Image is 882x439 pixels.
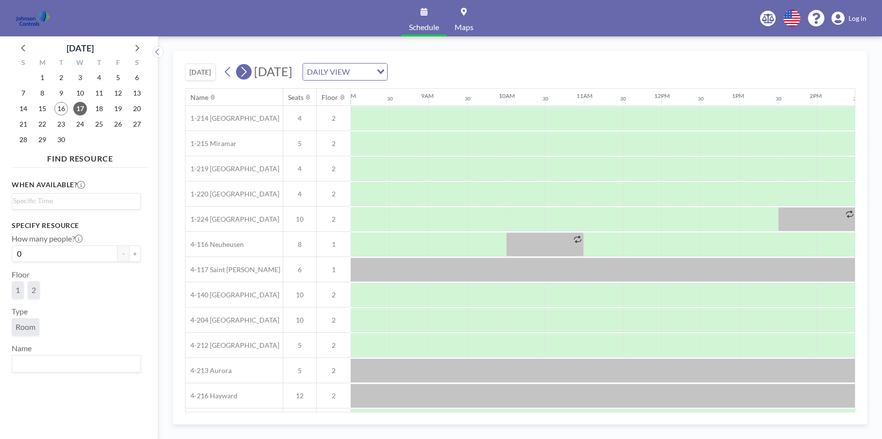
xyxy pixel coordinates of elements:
span: 4-213 Aurora [186,366,232,375]
div: [DATE] [67,41,94,55]
span: Saturday, September 6, 2025 [130,71,144,84]
span: Thursday, September 4, 2025 [92,71,106,84]
span: 2 [32,285,36,295]
span: 2 [317,316,351,325]
div: M [33,57,52,70]
div: Search for option [12,356,140,372]
div: S [14,57,33,70]
span: 8 [283,240,316,249]
div: Search for option [303,64,387,80]
span: 4-117 Saint [PERSON_NAME] [186,265,280,274]
span: Monday, September 1, 2025 [35,71,49,84]
span: 2 [317,291,351,299]
div: T [89,57,108,70]
div: Search for option [12,194,140,208]
span: DAILY VIEW [305,65,352,78]
span: Monday, September 8, 2025 [35,86,49,100]
span: 4-212 [GEOGRAPHIC_DATA] [186,341,279,350]
div: 11AM [577,92,593,99]
span: Saturday, September 27, 2025 [130,117,144,131]
div: 30 [776,96,781,102]
span: Log in [848,14,866,23]
div: 30 [387,96,393,102]
label: Floor [12,270,30,279]
span: 1-224 [GEOGRAPHIC_DATA] [186,215,279,224]
span: 2 [317,164,351,173]
span: 2 [317,391,351,400]
span: 6 [283,265,316,274]
span: 2 [317,190,351,198]
span: 1-214 [GEOGRAPHIC_DATA] [186,114,279,123]
div: 9AM [421,92,434,99]
span: Sunday, September 7, 2025 [17,86,30,100]
span: Sunday, September 28, 2025 [17,133,30,146]
span: 4 [283,164,316,173]
input: Search for option [13,195,135,206]
span: 5 [283,341,316,350]
div: 30 [853,96,859,102]
h3: Specify resource [12,221,141,230]
span: Wednesday, September 10, 2025 [73,86,87,100]
span: 4-116 Neuheusen [186,240,244,249]
span: Friday, September 19, 2025 [111,102,125,115]
div: 30 [698,96,704,102]
span: 4 [283,114,316,123]
button: - [118,245,129,262]
label: Type [12,307,28,316]
span: Tuesday, September 2, 2025 [54,71,68,84]
div: 1PM [732,92,744,99]
span: Monday, September 29, 2025 [35,133,49,146]
span: 4 [283,190,316,198]
div: S [127,57,146,70]
div: 10AM [499,92,515,99]
div: 2PM [810,92,822,99]
div: T [52,57,71,70]
span: [DATE] [254,64,292,79]
span: Room [16,322,35,332]
span: Friday, September 5, 2025 [111,71,125,84]
span: 1 [16,285,20,295]
span: 2 [317,366,351,375]
span: 2 [317,114,351,123]
span: Monday, September 15, 2025 [35,102,49,115]
span: 1-219 [GEOGRAPHIC_DATA] [186,164,279,173]
span: 1-220 [GEOGRAPHIC_DATA] [186,190,279,198]
span: 4-216 Hayward [186,391,237,400]
span: Tuesday, September 23, 2025 [54,117,68,131]
input: Search for option [13,358,135,370]
span: 12 [283,391,316,400]
input: Search for option [353,65,371,78]
span: Tuesday, September 16, 2025 [54,102,68,115]
label: How many people? [12,234,83,244]
span: Friday, September 12, 2025 [111,86,125,100]
span: 1 [317,240,351,249]
span: Thursday, September 18, 2025 [92,102,106,115]
div: Floor [322,93,338,102]
span: Thursday, September 11, 2025 [92,86,106,100]
div: Seats [288,93,304,102]
span: Monday, September 22, 2025 [35,117,49,131]
span: Wednesday, September 24, 2025 [73,117,87,131]
span: Saturday, September 20, 2025 [130,102,144,115]
div: W [71,57,90,70]
span: 10 [283,291,316,299]
div: 30 [543,96,548,102]
span: Wednesday, September 17, 2025 [73,102,87,115]
div: 12PM [654,92,670,99]
span: Friday, September 26, 2025 [111,117,125,131]
span: Schedule [409,23,439,31]
span: 1-215 Miramar [186,139,237,148]
span: 10 [283,316,316,325]
span: Sunday, September 14, 2025 [17,102,30,115]
span: 10 [283,215,316,224]
label: Name [12,343,32,353]
button: [DATE] [185,64,216,81]
span: 1 [317,265,351,274]
a: Log in [831,12,866,25]
span: 2 [317,341,351,350]
span: Wednesday, September 3, 2025 [73,71,87,84]
span: Thursday, September 25, 2025 [92,117,106,131]
button: + [129,245,141,262]
div: 30 [620,96,626,102]
span: 4-140 [GEOGRAPHIC_DATA] [186,291,279,299]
